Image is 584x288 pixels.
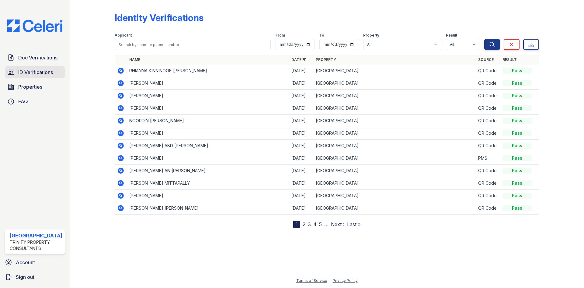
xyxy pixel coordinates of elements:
[18,54,57,61] span: Doc Verifications
[129,57,140,62] a: Name
[10,239,62,251] div: Trinity Property Consultants
[276,33,285,38] label: From
[333,278,358,283] a: Privacy Policy
[289,127,313,140] td: [DATE]
[16,273,34,281] span: Sign out
[313,221,317,227] a: 4
[502,105,532,111] div: Pass
[127,177,289,190] td: [PERSON_NAME] MITTAPALLY
[303,221,305,227] a: 2
[308,221,311,227] a: 3
[2,256,67,268] a: Account
[502,130,532,136] div: Pass
[446,33,457,38] label: Result
[289,165,313,177] td: [DATE]
[289,202,313,215] td: [DATE]
[476,127,500,140] td: QR Code
[363,33,379,38] label: Property
[313,65,475,77] td: [GEOGRAPHIC_DATA]
[476,115,500,127] td: QR Code
[115,39,271,50] input: Search by name or phone number
[476,202,500,215] td: QR Code
[476,77,500,90] td: QR Code
[476,152,500,165] td: PMS
[476,177,500,190] td: QR Code
[502,155,532,161] div: Pass
[127,115,289,127] td: NOORDIN [PERSON_NAME]
[502,118,532,124] div: Pass
[502,180,532,186] div: Pass
[331,221,345,227] a: Next ›
[476,165,500,177] td: QR Code
[502,80,532,86] div: Pass
[329,278,331,283] div: |
[313,115,475,127] td: [GEOGRAPHIC_DATA]
[5,52,65,64] a: Doc Verifications
[313,190,475,202] td: [GEOGRAPHIC_DATA]
[289,102,313,115] td: [DATE]
[2,20,67,32] img: CE_Logo_Blue-a8612792a0a2168367f1c8372b55b34899dd931a85d93a1a3d3e32e68fde9ad4.png
[289,77,313,90] td: [DATE]
[502,93,532,99] div: Pass
[289,152,313,165] td: [DATE]
[296,278,327,283] a: Terms of Service
[319,221,322,227] a: 5
[478,57,494,62] a: Source
[313,165,475,177] td: [GEOGRAPHIC_DATA]
[127,140,289,152] td: [PERSON_NAME] ABD [PERSON_NAME]
[476,140,500,152] td: QR Code
[502,193,532,199] div: Pass
[502,68,532,74] div: Pass
[476,190,500,202] td: QR Code
[5,81,65,93] a: Properties
[127,77,289,90] td: [PERSON_NAME]
[293,221,300,228] div: 1
[313,152,475,165] td: [GEOGRAPHIC_DATA]
[289,115,313,127] td: [DATE]
[313,177,475,190] td: [GEOGRAPHIC_DATA]
[347,221,360,227] a: Last »
[115,12,203,23] div: Identity Verifications
[289,190,313,202] td: [DATE]
[127,152,289,165] td: [PERSON_NAME]
[289,140,313,152] td: [DATE]
[313,202,475,215] td: [GEOGRAPHIC_DATA]
[127,102,289,115] td: [PERSON_NAME]
[313,127,475,140] td: [GEOGRAPHIC_DATA]
[127,165,289,177] td: [PERSON_NAME] AN [PERSON_NAME]
[127,90,289,102] td: [PERSON_NAME]
[289,177,313,190] td: [DATE]
[476,102,500,115] td: QR Code
[319,33,324,38] label: To
[5,66,65,78] a: ID Verifications
[18,98,28,105] span: FAQ
[324,221,328,228] span: …
[127,202,289,215] td: [PERSON_NAME] [PERSON_NAME]
[313,140,475,152] td: [GEOGRAPHIC_DATA]
[16,259,35,266] span: Account
[502,57,517,62] a: Result
[289,90,313,102] td: [DATE]
[115,33,132,38] label: Applicant
[2,271,67,283] a: Sign out
[502,205,532,211] div: Pass
[127,65,289,77] td: RHIANNA KINNINOOK [PERSON_NAME]
[18,83,42,91] span: Properties
[10,232,62,239] div: [GEOGRAPHIC_DATA]
[313,102,475,115] td: [GEOGRAPHIC_DATA]
[316,57,336,62] a: Property
[476,65,500,77] td: QR Code
[313,77,475,90] td: [GEOGRAPHIC_DATA]
[5,95,65,108] a: FAQ
[502,168,532,174] div: Pass
[291,57,306,62] a: Date ▼
[18,69,53,76] span: ID Verifications
[502,143,532,149] div: Pass
[127,127,289,140] td: [PERSON_NAME]
[313,90,475,102] td: [GEOGRAPHIC_DATA]
[289,65,313,77] td: [DATE]
[476,90,500,102] td: QR Code
[127,190,289,202] td: [PERSON_NAME]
